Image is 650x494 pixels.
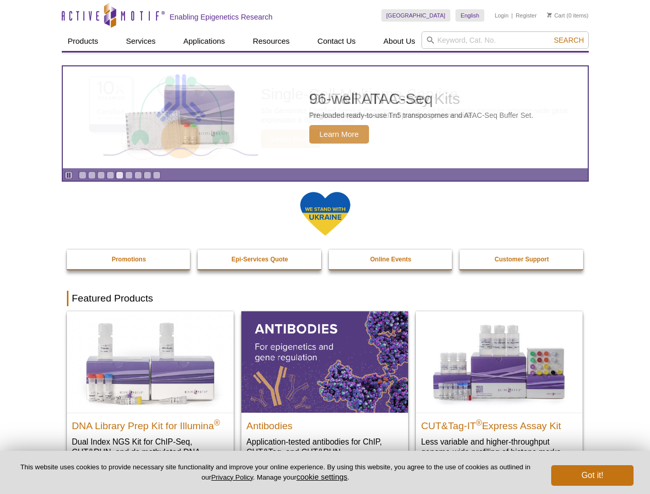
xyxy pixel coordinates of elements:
[495,256,549,263] strong: Customer Support
[72,436,229,468] p: Dual Index NGS Kit for ChIP-Seq, CUT&RUN, and ds methylated DNA assays.
[247,31,296,51] a: Resources
[198,250,322,269] a: Epi-Services Quote
[381,9,451,22] a: [GEOGRAPHIC_DATA]
[300,191,351,237] img: We Stand With Ukraine
[309,111,534,120] p: Pre-loaded ready-to-use Tn5 transposomes and ATAC-Seq Buffer Set.
[134,171,142,179] a: Go to slide 7
[144,171,151,179] a: Go to slide 8
[67,311,234,478] a: DNA Library Prep Kit for Illumina DNA Library Prep Kit for Illumina® Dual Index NGS Kit for ChIP-...
[153,171,161,179] a: Go to slide 9
[232,256,288,263] strong: Epi-Services Quote
[309,91,534,107] h2: 96-well ATAC-Seq
[62,31,104,51] a: Products
[211,473,253,481] a: Privacy Policy
[88,171,96,179] a: Go to slide 2
[370,256,411,263] strong: Online Events
[112,256,146,263] strong: Promotions
[311,31,362,51] a: Contact Us
[67,311,234,412] img: DNA Library Prep Kit for Illumina
[177,31,231,51] a: Applications
[547,12,552,17] img: Your Cart
[241,311,408,412] img: All Antibodies
[554,36,584,44] span: Search
[65,171,73,179] a: Toggle autoplay
[551,36,587,45] button: Search
[97,171,105,179] a: Go to slide 3
[377,31,421,51] a: About Us
[79,171,86,179] a: Go to slide 1
[455,9,484,22] a: English
[116,79,245,156] img: Active Motif Kit photo
[125,171,133,179] a: Go to slide 6
[247,436,403,457] p: Application-tested antibodies for ChIP, CUT&Tag, and CUT&RUN.
[516,12,537,19] a: Register
[416,311,583,412] img: CUT&Tag-IT® Express Assay Kit
[460,250,584,269] a: Customer Support
[547,12,565,19] a: Cart
[551,465,634,486] button: Got it!
[296,472,347,481] button: cookie settings
[16,463,534,482] p: This website uses cookies to provide necessary site functionality and improve your online experie...
[247,416,403,431] h2: Antibodies
[329,250,453,269] a: Online Events
[170,12,273,22] h2: Enabling Epigenetics Research
[309,125,370,144] span: Learn More
[116,171,124,179] a: Go to slide 5
[241,311,408,467] a: All Antibodies Antibodies Application-tested antibodies for ChIP, CUT&Tag, and CUT&RUN.
[495,12,508,19] a: Login
[67,291,584,306] h2: Featured Products
[421,31,589,49] input: Keyword, Cat. No.
[421,416,577,431] h2: CUT&Tag-IT Express Assay Kit
[120,31,162,51] a: Services
[63,66,588,168] article: 96-well ATAC-Seq
[63,66,588,168] a: Active Motif Kit photo 96-well ATAC-Seq Pre-loaded ready-to-use Tn5 transposomes and ATAC-Seq Buf...
[512,9,513,22] li: |
[67,250,191,269] a: Promotions
[416,311,583,467] a: CUT&Tag-IT® Express Assay Kit CUT&Tag-IT®Express Assay Kit Less variable and higher-throughput ge...
[72,416,229,431] h2: DNA Library Prep Kit for Illumina
[214,418,220,427] sup: ®
[547,9,589,22] li: (0 items)
[476,418,482,427] sup: ®
[107,171,114,179] a: Go to slide 4
[421,436,577,457] p: Less variable and higher-throughput genome-wide profiling of histone marks​.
